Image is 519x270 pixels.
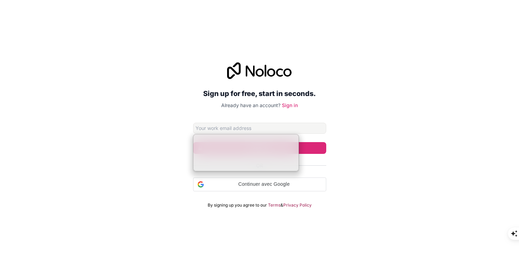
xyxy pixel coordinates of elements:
[193,123,326,134] input: Email address
[207,181,322,188] span: Continuer avec Google
[193,177,326,191] div: Continuer avec Google
[282,102,298,108] a: Sign in
[190,191,330,206] iframe: Bouton "Se connecter avec Google"
[193,87,326,100] h2: Sign up for free, start in seconds.
[221,102,280,108] span: Already have an account?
